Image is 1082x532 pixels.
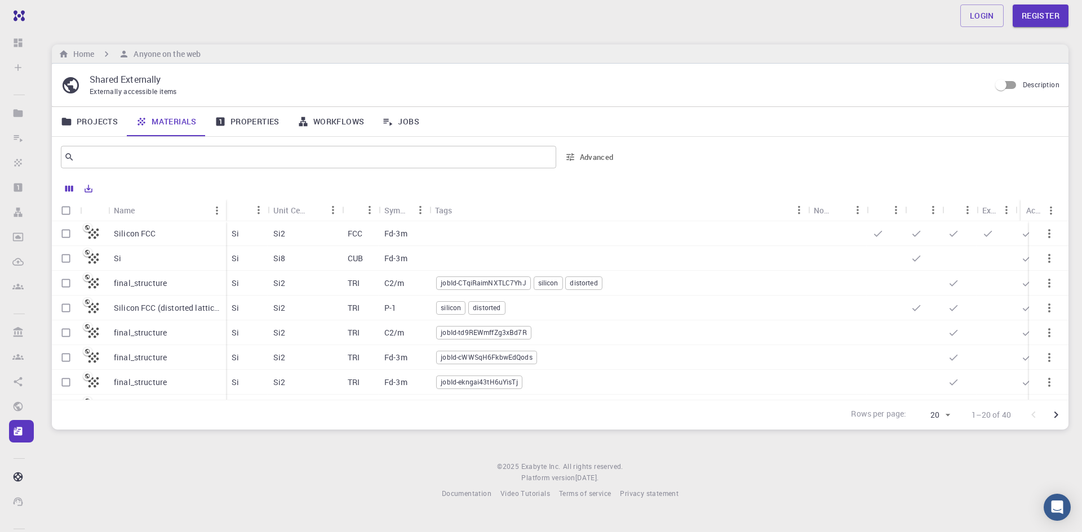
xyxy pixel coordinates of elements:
[348,327,360,338] p: TRI
[384,352,407,363] p: Fd-3m
[114,352,167,363] p: final_structure
[268,199,342,221] div: Unit Cell Formula
[60,180,79,198] button: Columns
[384,302,396,314] p: P-1
[867,199,905,221] div: Default
[872,201,890,219] button: Sort
[960,5,1004,27] a: Login
[575,472,599,484] a: [DATE].
[982,199,997,221] div: Ext+lnk
[273,228,285,239] p: Si2
[342,199,379,221] div: Lattice
[442,489,491,498] span: Documentation
[108,199,226,221] div: Name
[289,107,374,136] a: Workflows
[232,352,239,363] p: Si
[575,473,599,482] span: [DATE] .
[348,302,360,314] p: TRI
[69,48,94,60] h6: Home
[273,278,285,289] p: Si2
[348,352,360,363] p: TRI
[831,201,849,219] button: Sort
[250,201,268,219] button: Menu
[534,278,562,288] span: silicon
[849,201,867,219] button: Menu
[361,201,379,219] button: Menu
[851,408,906,421] p: Rows per page:
[273,352,285,363] p: Si2
[435,199,453,221] div: Tags
[114,327,167,338] p: final_structure
[561,148,619,166] button: Advanced
[80,199,108,221] div: Icon
[384,327,405,338] p: C2/m
[566,278,601,288] span: distorted
[273,377,285,388] p: Si2
[972,409,1012,421] p: 1–20 of 40
[905,199,942,221] div: Shared
[559,489,611,498] span: Terms of service
[206,107,289,136] a: Properties
[232,253,239,264] p: Si
[348,228,362,239] p: FCC
[1013,5,1068,27] a: Register
[887,201,905,219] button: Menu
[232,201,250,219] button: Sort
[56,48,203,60] nav: breadcrumb
[1026,199,1042,221] div: Actions
[384,228,407,239] p: Fd-3m
[232,278,239,289] p: Si
[114,228,156,239] p: Silicon FCC
[324,201,342,219] button: Menu
[232,302,239,314] p: Si
[559,488,611,499] a: Terms of service
[273,327,285,338] p: Si2
[563,461,623,472] span: All rights reserved.
[948,201,966,219] button: Sort
[135,202,153,220] button: Sort
[521,472,575,484] span: Platform version
[997,201,1016,219] button: Menu
[620,488,679,499] a: Privacy statement
[90,73,981,86] p: Shared Externally
[114,278,167,289] p: final_structure
[500,489,550,498] span: Video Tutorials
[9,10,25,21] img: logo
[1045,404,1067,426] button: Go to next page
[348,278,360,289] p: TRI
[79,180,98,198] button: Export
[808,199,867,221] div: Non-periodic
[977,199,1016,221] div: Ext+lnk
[114,199,135,221] div: Name
[232,377,239,388] p: Si
[469,303,504,312] span: distorted
[959,201,977,219] button: Menu
[52,107,127,136] a: Projects
[911,407,954,423] div: 20
[273,302,285,314] p: Si2
[437,377,521,387] span: jobId-ekngai43tH6uYisTj
[379,199,429,221] div: Symmetry
[384,199,411,221] div: Symmetry
[521,461,561,472] a: Exabyte Inc.
[437,278,530,288] span: jobId-CTqiRaimNXTLC7YhJ
[790,201,808,219] button: Menu
[521,462,561,471] span: Exabyte Inc.
[114,302,220,314] p: Silicon FCC (distorted lattice)
[942,199,977,221] div: Public
[373,107,428,136] a: Jobs
[348,201,366,219] button: Sort
[306,201,324,219] button: Sort
[437,303,465,312] span: silicon
[384,253,407,264] p: Fd-3m
[442,488,491,499] a: Documentation
[924,201,942,219] button: Menu
[500,488,550,499] a: Video Tutorials
[348,377,360,388] p: TRI
[1023,80,1059,89] span: Description
[814,199,831,221] div: Non-periodic
[232,228,239,239] p: Si
[232,327,239,338] p: Si
[497,461,521,472] span: © 2025
[437,328,530,337] span: jobId-td9REWmffZg3xBd7R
